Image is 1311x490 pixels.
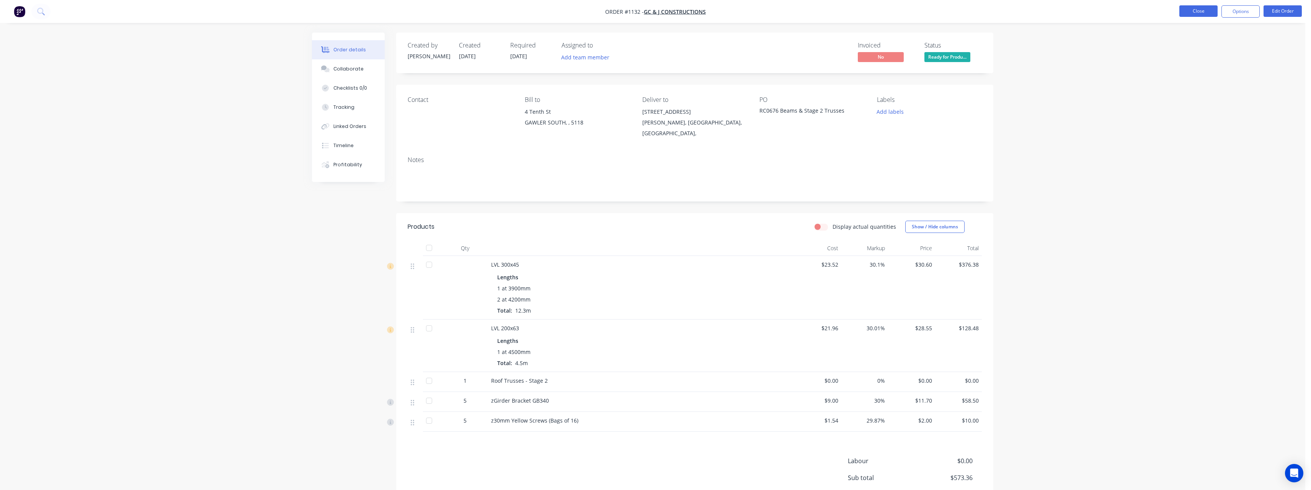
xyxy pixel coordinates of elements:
[844,324,885,332] span: 30.01%
[848,473,916,482] span: Sub total
[924,52,970,64] button: Ready for Produ...
[497,359,512,367] span: Total:
[938,416,979,424] span: $10.00
[312,79,385,98] button: Checklists 0/0
[408,52,450,60] div: [PERSON_NAME]
[562,52,614,62] button: Add team member
[312,59,385,79] button: Collaborate
[844,261,885,269] span: 30.1%
[797,416,838,424] span: $1.54
[877,96,982,103] div: Labels
[858,42,915,49] div: Invoiced
[408,42,450,49] div: Created by
[916,473,973,482] span: $573.36
[844,377,885,385] span: 0%
[848,456,916,465] span: Labour
[497,295,531,303] span: 2 at 4200mm
[333,85,367,92] div: Checklists 0/0
[844,416,885,424] span: 29.87%
[916,456,973,465] span: $0.00
[642,96,747,103] div: Deliver to
[1179,5,1218,17] button: Close
[464,416,467,424] span: 5
[1264,5,1302,17] button: Edit Order
[644,8,706,15] a: GC & J Constructions
[924,42,982,49] div: Status
[491,377,548,384] span: Roof Trusses - Stage 2
[797,261,838,269] span: $23.52
[525,107,630,117] div: 4 Tenth St
[333,142,354,149] div: Timeline
[459,52,476,60] span: [DATE]
[841,241,888,256] div: Markup
[938,324,979,332] span: $128.48
[891,416,932,424] span: $2.00
[858,52,904,62] span: No
[491,324,519,332] span: LVL 200x63
[759,96,864,103] div: PO
[938,377,979,385] span: $0.00
[797,397,838,405] span: $9.00
[935,241,982,256] div: Total
[464,377,467,385] span: 1
[525,96,630,103] div: Bill to
[872,107,908,117] button: Add labels
[905,221,965,233] button: Show / Hide columns
[333,66,364,72] div: Collaborate
[557,52,614,62] button: Add team member
[759,107,855,117] div: RC0676 Beams & Stage 2 Trusses
[491,397,549,404] span: zGirder Bracket GB340
[497,273,518,281] span: Lengths
[333,123,366,130] div: Linked Orders
[938,397,979,405] span: $58.50
[312,136,385,155] button: Timeline
[605,8,644,15] span: Order #1132 -
[891,377,932,385] span: $0.00
[333,161,362,168] div: Profitability
[464,397,467,405] span: 5
[844,397,885,405] span: 30%
[891,261,932,269] span: $30.60
[794,241,841,256] div: Cost
[833,223,896,231] label: Display actual quantities
[642,107,747,117] div: [STREET_ADDRESS]
[333,46,366,53] div: Order details
[924,52,970,62] span: Ready for Produ...
[642,117,747,139] div: [PERSON_NAME], [GEOGRAPHIC_DATA], [GEOGRAPHIC_DATA],
[525,107,630,131] div: 4 Tenth StGAWLER SOUTH, , 5118
[562,42,638,49] div: Assigned to
[525,117,630,128] div: GAWLER SOUTH, , 5118
[891,324,932,332] span: $28.55
[408,96,513,103] div: Contact
[797,324,838,332] span: $21.96
[497,348,531,356] span: 1 at 4500mm
[312,155,385,174] button: Profitability
[510,42,552,49] div: Required
[512,359,531,367] span: 4.5m
[642,107,747,139] div: [STREET_ADDRESS][PERSON_NAME], [GEOGRAPHIC_DATA], [GEOGRAPHIC_DATA],
[333,104,354,111] div: Tracking
[459,42,501,49] div: Created
[512,307,534,314] span: 12.3m
[491,261,519,268] span: LVL 300x45
[408,222,434,231] div: Products
[1285,464,1303,482] div: Open Intercom Messenger
[891,397,932,405] span: $11.70
[888,241,935,256] div: Price
[491,417,578,424] span: z30mm Yellow Screws (Bags of 16)
[938,261,979,269] span: $376.38
[797,377,838,385] span: $0.00
[312,98,385,117] button: Tracking
[497,284,531,292] span: 1 at 3900mm
[14,6,25,17] img: Factory
[312,117,385,136] button: Linked Orders
[312,40,385,59] button: Order details
[510,52,527,60] span: [DATE]
[408,156,982,164] div: Notes
[1221,5,1260,18] button: Options
[442,241,488,256] div: Qty
[497,337,518,345] span: Lengths
[497,307,512,314] span: Total:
